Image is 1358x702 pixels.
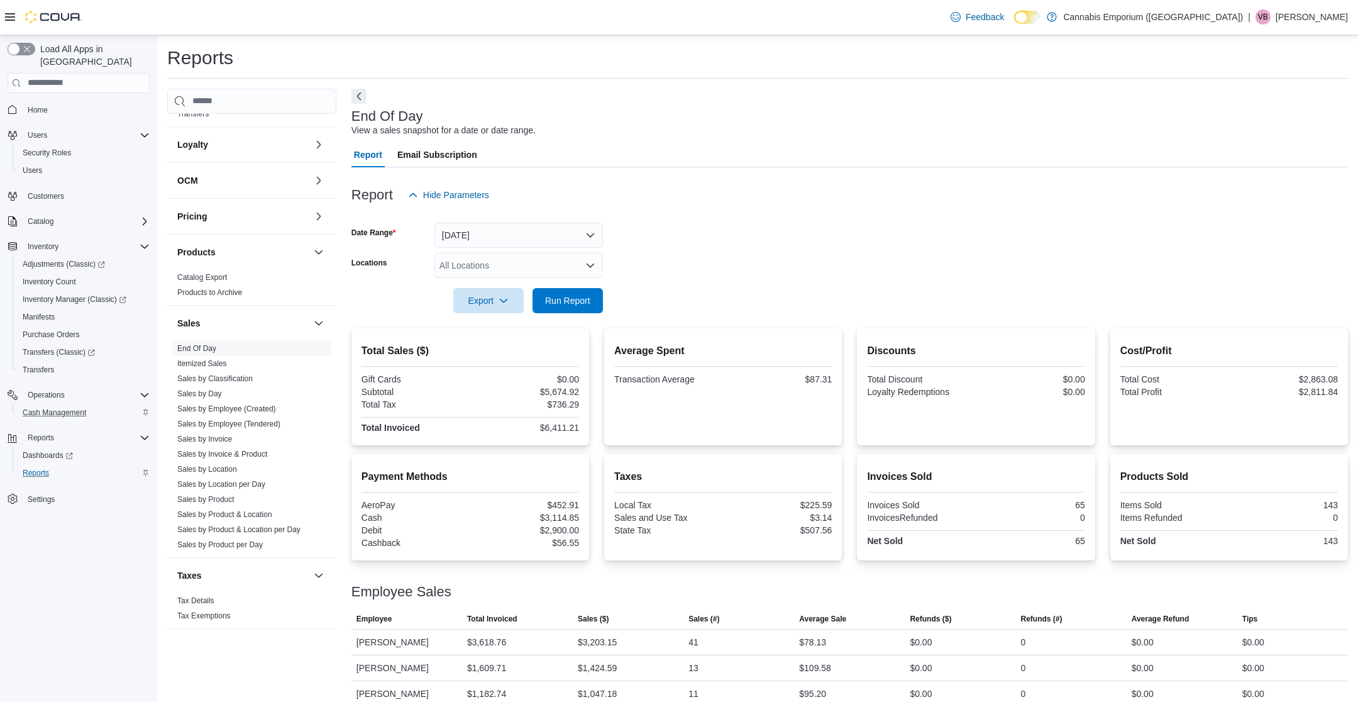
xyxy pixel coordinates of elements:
[177,109,209,118] a: Transfers
[177,450,267,459] a: Sales by Invoice & Product
[1242,660,1264,676] div: $0.00
[23,277,76,287] span: Inventory Count
[578,660,617,676] div: $1,424.59
[28,216,53,226] span: Catalog
[1120,387,1227,397] div: Total Profit
[1232,374,1338,384] div: $2,863.08
[1242,686,1264,701] div: $0.00
[1132,635,1154,650] div: $0.00
[23,128,52,143] button: Users
[18,257,110,272] a: Adjustments (Classic)
[351,89,367,104] button: Next
[533,288,603,313] button: Run Report
[177,420,280,428] a: Sales by Employee (Tendered)
[177,419,280,429] span: Sales by Employee (Tendered)
[1248,9,1250,25] p: |
[966,11,1004,23] span: Feedback
[585,260,595,270] button: Open list of options
[177,210,207,223] h3: Pricing
[23,430,150,445] span: Reports
[979,387,1085,397] div: $0.00
[18,145,150,160] span: Security Roles
[23,102,150,118] span: Home
[23,165,42,175] span: Users
[177,288,242,297] a: Products to Archive
[13,273,155,291] button: Inventory Count
[578,614,609,624] span: Sales ($)
[356,614,392,624] span: Employee
[867,374,973,384] div: Total Discount
[177,596,214,605] a: Tax Details
[362,513,468,523] div: Cash
[23,312,55,322] span: Manifests
[177,138,208,151] h3: Loyalty
[362,469,579,484] h2: Payment Methods
[1256,9,1271,25] div: Victoria Buono
[13,291,155,308] a: Inventory Manager (Classic)
[18,292,150,307] span: Inventory Manager (Classic)
[177,246,309,259] button: Products
[177,344,216,353] a: End Of Day
[867,343,1085,359] h2: Discounts
[362,525,468,535] div: Debit
[578,686,617,701] div: $1,047.18
[311,245,326,260] button: Products
[1021,614,1063,624] span: Refunds (#)
[726,374,832,384] div: $87.31
[18,257,150,272] span: Adjustments (Classic)
[473,423,579,433] div: $6,411.21
[177,272,227,282] span: Catalog Export
[1132,660,1154,676] div: $0.00
[614,513,720,523] div: Sales and Use Tax
[1258,9,1268,25] span: VB
[726,525,832,535] div: $507.56
[23,239,150,254] span: Inventory
[467,635,506,650] div: $3,618.76
[18,145,76,160] a: Security Roles
[351,584,451,599] h3: Employee Sales
[18,465,150,481] span: Reports
[18,345,100,360] a: Transfers (Classic)
[13,308,155,326] button: Manifests
[177,374,253,383] a: Sales by Classification
[167,341,336,557] div: Sales
[177,273,227,282] a: Catalog Export
[688,635,698,650] div: 41
[1021,660,1026,676] div: 0
[23,259,105,269] span: Adjustments (Classic)
[177,465,237,474] a: Sales by Location
[473,399,579,409] div: $736.29
[1021,686,1026,701] div: 0
[3,238,155,255] button: Inventory
[177,569,309,582] button: Taxes
[23,347,95,357] span: Transfers (Classic)
[473,500,579,510] div: $452.91
[18,309,150,325] span: Manifests
[177,435,232,443] a: Sales by Invoice
[311,173,326,188] button: OCM
[799,686,826,701] div: $95.20
[867,500,973,510] div: Invoices Sold
[23,188,150,204] span: Customers
[28,191,64,201] span: Customers
[1021,635,1026,650] div: 0
[1242,635,1264,650] div: $0.00
[28,242,58,252] span: Inventory
[946,4,1009,30] a: Feedback
[18,292,131,307] a: Inventory Manager (Classic)
[1014,24,1015,25] span: Dark Mode
[351,124,536,137] div: View a sales snapshot for a date or date range.
[867,536,903,546] strong: Net Sold
[18,405,91,420] a: Cash Management
[177,246,216,259] h3: Products
[910,660,932,676] div: $0.00
[13,447,155,464] a: Dashboards
[688,614,719,624] span: Sales (#)
[614,374,720,384] div: Transaction Average
[177,317,201,330] h3: Sales
[3,101,155,119] button: Home
[177,510,272,519] a: Sales by Product & Location
[23,330,80,340] span: Purchase Orders
[28,390,65,400] span: Operations
[3,386,155,404] button: Operations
